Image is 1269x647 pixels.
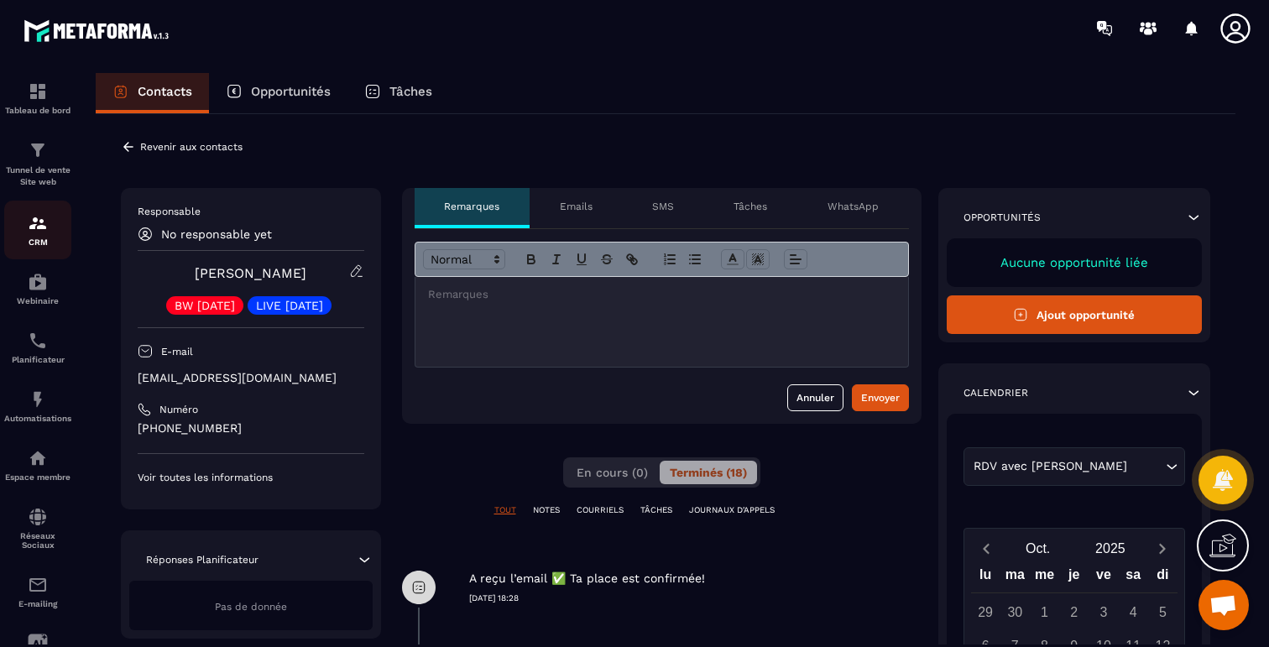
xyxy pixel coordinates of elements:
[494,504,516,516] p: TOUT
[670,466,747,479] span: Terminés (18)
[4,377,71,436] a: automationsautomationsAutomatisations
[195,265,306,281] a: [PERSON_NAME]
[96,73,209,113] a: Contacts
[660,461,757,484] button: Terminés (18)
[567,461,658,484] button: En cours (0)
[787,384,843,411] button: Annuler
[251,84,331,99] p: Opportunités
[1074,534,1146,563] button: Open years overlay
[469,592,922,604] p: [DATE] 18:28
[209,73,347,113] a: Opportunités
[28,213,48,233] img: formation
[640,504,672,516] p: TÂCHES
[963,447,1186,486] div: Search for option
[215,601,287,613] span: Pas de donnée
[347,73,449,113] a: Tâches
[28,575,48,595] img: email
[138,84,192,99] p: Contacts
[1146,537,1178,560] button: Next month
[28,81,48,102] img: formation
[28,507,48,527] img: social-network
[444,200,499,213] p: Remarques
[23,15,175,46] img: logo
[389,84,432,99] p: Tâches
[861,389,900,406] div: Envoyer
[734,200,767,213] p: Tâches
[146,553,258,566] p: Réponses Planificateur
[4,128,71,201] a: formationformationTunnel de vente Site web
[652,200,674,213] p: SMS
[1059,597,1089,627] div: 2
[138,471,364,484] p: Voir toutes les informations
[689,504,775,516] p: JOURNAUX D'APPELS
[4,436,71,494] a: automationsautomationsEspace membre
[560,200,593,213] p: Emails
[138,370,364,386] p: [EMAIL_ADDRESS][DOMAIN_NAME]
[1030,597,1059,627] div: 1
[4,355,71,364] p: Planificateur
[4,259,71,318] a: automationsautomationsWebinaire
[4,296,71,305] p: Webinaire
[159,403,198,416] p: Numéro
[28,448,48,468] img: automations
[1059,563,1089,592] div: je
[852,384,909,411] button: Envoyer
[963,386,1028,399] p: Calendrier
[28,331,48,351] img: scheduler
[1148,597,1178,627] div: 5
[4,201,71,259] a: formationformationCRM
[1000,563,1030,592] div: ma
[4,494,71,562] a: social-networksocial-networkRéseaux Sociaux
[971,597,1000,627] div: 29
[469,571,705,587] p: A reçu l’email ✅ Ta place est confirmée!
[970,563,1000,592] div: lu
[970,457,1131,476] span: RDV avec [PERSON_NAME]
[971,537,1002,560] button: Previous month
[4,237,71,247] p: CRM
[4,562,71,621] a: emailemailE-mailing
[947,295,1203,334] button: Ajout opportunité
[4,164,71,188] p: Tunnel de vente Site web
[140,141,243,153] p: Revenir aux contacts
[1119,563,1148,592] div: sa
[577,504,624,516] p: COURRIELS
[161,345,193,358] p: E-mail
[256,300,323,311] p: LIVE [DATE]
[28,389,48,410] img: automations
[1198,580,1249,630] div: Ouvrir le chat
[4,599,71,608] p: E-mailing
[963,211,1041,224] p: Opportunités
[28,140,48,160] img: formation
[28,272,48,292] img: automations
[1030,563,1059,592] div: me
[1089,563,1118,592] div: ve
[533,504,560,516] p: NOTES
[4,318,71,377] a: schedulerschedulerPlanificateur
[4,414,71,423] p: Automatisations
[4,106,71,115] p: Tableau de bord
[138,205,364,218] p: Responsable
[1119,597,1148,627] div: 4
[175,300,235,311] p: BW [DATE]
[1131,457,1162,476] input: Search for option
[577,466,648,479] span: En cours (0)
[4,531,71,550] p: Réseaux Sociaux
[963,255,1186,270] p: Aucune opportunité liée
[161,227,272,241] p: No responsable yet
[138,420,364,436] p: [PHONE_NUMBER]
[1002,534,1074,563] button: Open months overlay
[1089,597,1118,627] div: 3
[1148,563,1178,592] div: di
[1000,597,1030,627] div: 30
[828,200,879,213] p: WhatsApp
[4,69,71,128] a: formationformationTableau de bord
[4,472,71,482] p: Espace membre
